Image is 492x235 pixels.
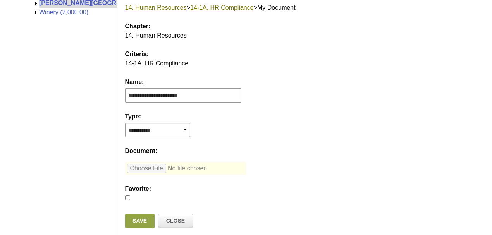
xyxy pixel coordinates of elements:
[125,79,144,85] span: Name:
[125,113,141,120] span: Type:
[39,9,88,15] a: Winery (2,000.00)
[125,23,151,29] span: Chapter:
[125,4,187,11] a: 14. Human Resources
[257,4,296,11] span: My Document
[254,4,257,11] span: >
[187,4,190,11] span: >
[125,60,189,67] span: 14-1A. HR Compliance
[125,32,187,39] span: 14. Human Resources
[158,214,193,227] a: Close
[125,51,149,57] span: Criteria:
[125,214,155,228] a: Save
[125,148,158,154] span: Document:
[190,4,254,11] a: 14-1A. HR Compliance
[125,185,151,192] label: Favorite:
